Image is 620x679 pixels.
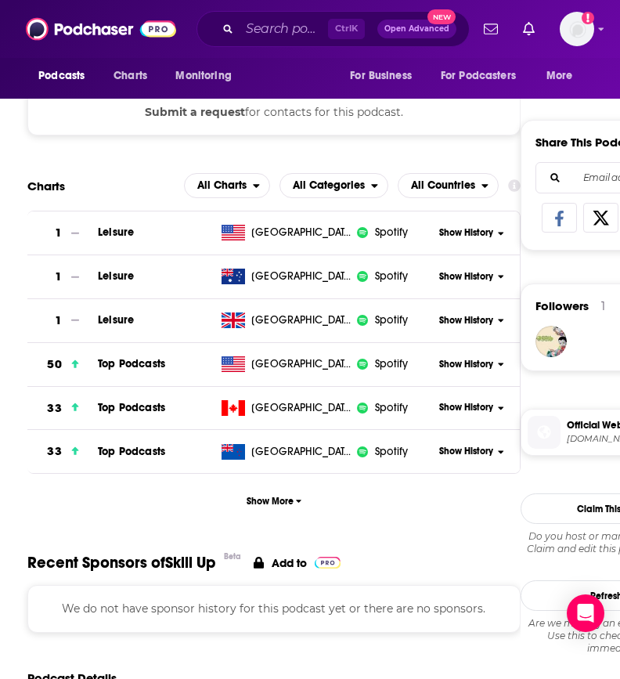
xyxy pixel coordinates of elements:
h2: Charts [27,179,65,193]
img: Pro Logo [315,557,341,569]
img: castoffcrown [535,326,567,357]
a: Show notifications dropdown [478,16,504,42]
button: open menu [431,61,539,91]
span: Show History [439,270,493,284]
a: 50 [27,343,98,386]
span: Australia [251,269,353,284]
img: Podchaser - Follow, Share and Rate Podcasts [26,14,176,44]
h3: 1 [55,312,62,330]
a: Leisure [98,269,134,283]
p: We do not have sponsor history for this podcast yet or there are no sponsors. [42,600,506,617]
span: Logged in as evankrask [560,12,594,46]
span: United Kingdom [251,312,353,328]
a: Show notifications dropdown [517,16,541,42]
h3: 33 [47,399,61,417]
a: [GEOGRAPHIC_DATA] [215,225,356,240]
span: Spotify [375,400,408,416]
a: iconImageSpotify [356,444,434,460]
span: Show History [439,358,493,371]
a: iconImageSpotify [356,225,434,240]
h3: 50 [47,356,61,374]
button: Show History [434,270,509,284]
span: New [427,9,456,24]
button: Show History [434,445,509,458]
a: [GEOGRAPHIC_DATA] [215,356,356,372]
span: For Podcasters [441,65,516,87]
span: Spotify [375,444,408,460]
h2: Categories [279,173,388,198]
button: open menu [184,173,270,198]
button: Submit a request [145,103,245,121]
a: iconImageSpotify [356,356,434,372]
img: iconImage [356,446,369,458]
img: iconImage [356,226,369,239]
button: Show More [27,486,521,515]
h2: Countries [398,173,499,198]
img: iconImage [356,402,369,414]
span: Monitoring [175,65,231,87]
span: All Countries [411,180,475,191]
button: Show History [434,358,509,371]
h3: 1 [55,268,62,286]
button: open menu [279,173,388,198]
a: [GEOGRAPHIC_DATA] [215,400,356,416]
a: Top Podcasts [98,357,165,370]
a: Share on X/Twitter [583,203,618,233]
button: Show History [434,226,509,240]
span: United States [251,225,353,240]
span: Spotify [375,312,408,328]
a: Leisure [98,226,134,239]
h3: 1 [55,224,62,242]
span: Show History [439,226,493,240]
a: iconImageSpotify [356,400,434,416]
a: [GEOGRAPHIC_DATA] [215,269,356,284]
span: For Business [350,65,412,87]
a: Top Podcasts [98,445,165,458]
button: Show History [434,401,509,414]
div: Search podcasts, credits, & more... [196,11,470,47]
a: Charts [103,61,157,91]
a: [GEOGRAPHIC_DATA] [215,444,356,460]
button: open menu [398,173,499,198]
a: Leisure [98,313,134,327]
svg: Add a profile image [582,12,594,24]
a: Top Podcasts [98,401,165,414]
div: Beta [224,551,241,562]
button: Show profile menu [560,12,594,46]
p: Add to [272,556,307,570]
span: More [546,65,573,87]
a: iconImageSpotify [356,312,434,328]
span: Podcasts [38,65,85,87]
span: Show History [439,401,493,414]
span: Ctrl K [328,19,365,39]
a: Add to [254,553,341,572]
span: Spotify [375,356,408,372]
button: open menu [339,61,431,91]
a: 33 [27,430,98,473]
a: Share on Facebook [542,203,577,233]
a: 1 [27,255,98,298]
div: Open Intercom Messenger [567,594,604,632]
a: 33 [27,387,98,430]
h2: Platforms [184,173,270,198]
span: All Categories [293,180,365,191]
a: 1 [27,299,98,342]
a: [GEOGRAPHIC_DATA] [215,312,356,328]
img: iconImage [356,358,369,370]
span: Show History [439,445,493,458]
button: Open AdvancedNew [377,20,456,38]
div: for contacts for this podcast. [27,88,521,135]
span: All Charts [197,180,247,191]
img: iconImage [356,314,369,327]
button: open menu [164,61,251,91]
span: Show More [247,496,302,507]
img: iconImage [356,270,369,283]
